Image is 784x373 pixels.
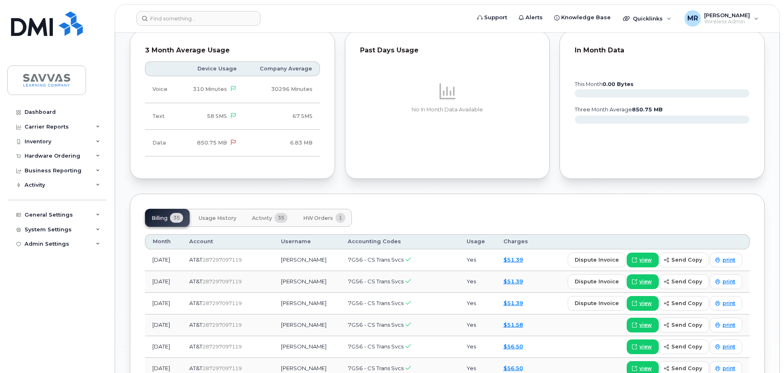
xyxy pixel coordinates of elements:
span: Activity [252,215,272,222]
a: print [710,339,742,354]
a: view [627,318,659,332]
span: AT&T [189,278,202,285]
td: 30296 Minutes [244,76,320,103]
span: Wireless Admin [704,18,750,25]
span: AT&T [189,256,202,263]
span: print [723,300,735,307]
span: print [723,321,735,329]
a: $51.39 [503,300,523,306]
button: send copy [659,274,709,289]
td: 6.83 MB [244,130,320,156]
span: view [639,256,652,264]
td: Text [145,103,179,130]
text: this month [574,81,634,87]
span: 58 SMS [207,113,227,119]
td: [DATE] [145,271,182,293]
div: Magali Ramirez-Sanchez [679,10,764,27]
span: 310 Minutes [193,86,227,92]
td: [PERSON_NAME] [274,314,340,336]
span: 287297097119 [202,344,242,350]
span: Usage History [199,215,236,222]
td: Yes [459,314,496,336]
span: 287297097119 [202,322,242,328]
a: $56.50 [503,365,523,371]
td: [DATE] [145,249,182,271]
a: Support [471,9,513,26]
a: $51.58 [503,321,523,328]
button: send copy [659,318,709,332]
span: view [639,300,652,307]
span: 35 [274,213,288,223]
button: dispute invoice [568,296,626,311]
td: [PERSON_NAME] [274,249,340,271]
input: Find something... [136,11,261,26]
span: Quicklinks [633,15,663,22]
span: 7G56 - CS Trans Svcs [348,365,403,371]
span: print [723,278,735,285]
a: $51.39 [503,256,523,263]
p: No In Month Data Available [360,106,535,113]
a: $51.39 [503,278,523,285]
a: print [710,318,742,332]
button: send copy [659,339,709,354]
span: send copy [671,256,702,264]
span: 1 [335,213,345,223]
span: Support [484,14,507,22]
div: In Month Data [575,46,750,54]
span: AT&T [189,321,202,328]
div: 3 Month Average Usage [145,46,320,54]
button: send copy [659,296,709,311]
span: send copy [671,321,702,329]
th: Account [182,234,274,249]
span: view [639,278,652,285]
span: Knowledge Base [561,14,611,22]
td: [PERSON_NAME] [274,293,340,314]
span: 287297097119 [202,257,242,263]
tspan: 0.00 Bytes [603,81,634,87]
span: 850.75 MB [197,140,227,146]
span: view [639,321,652,329]
td: [DATE] [145,293,182,314]
tspan: 850.75 MB [632,106,663,113]
span: print [723,365,735,372]
span: dispute invoice [575,299,619,307]
a: Knowledge Base [548,9,616,26]
th: Usage [459,234,496,249]
td: Yes [459,336,496,358]
span: 287297097119 [202,300,242,306]
td: [PERSON_NAME] [274,336,340,358]
span: MR [687,14,698,23]
td: Data [145,130,179,156]
td: [DATE] [145,314,182,336]
span: 7G56 - CS Trans Svcs [348,256,403,263]
th: Username [274,234,340,249]
span: 287297097119 [202,278,242,285]
th: Accounting Codes [340,234,459,249]
a: view [627,339,659,354]
span: Alerts [526,14,543,22]
span: 7G56 - CS Trans Svcs [348,300,403,306]
button: dispute invoice [568,253,626,267]
span: AT&T [189,365,202,371]
td: 67 SMS [244,103,320,130]
span: send copy [671,299,702,307]
div: Past Days Usage [360,46,535,54]
span: 7G56 - CS Trans Svcs [348,343,403,350]
td: [PERSON_NAME] [274,271,340,293]
span: view [639,365,652,372]
span: AT&T [189,300,202,306]
span: send copy [671,364,702,372]
span: HW Orders [303,215,333,222]
td: Voice [145,76,179,103]
button: dispute invoice [568,274,626,289]
a: Alerts [513,9,548,26]
td: Yes [459,293,496,314]
a: $56.50 [503,343,523,350]
td: Yes [459,271,496,293]
td: Yes [459,249,496,271]
span: 287297097119 [202,365,242,371]
span: dispute invoice [575,256,619,264]
a: print [710,274,742,289]
span: send copy [671,343,702,350]
iframe: Messenger Launcher [748,337,778,367]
